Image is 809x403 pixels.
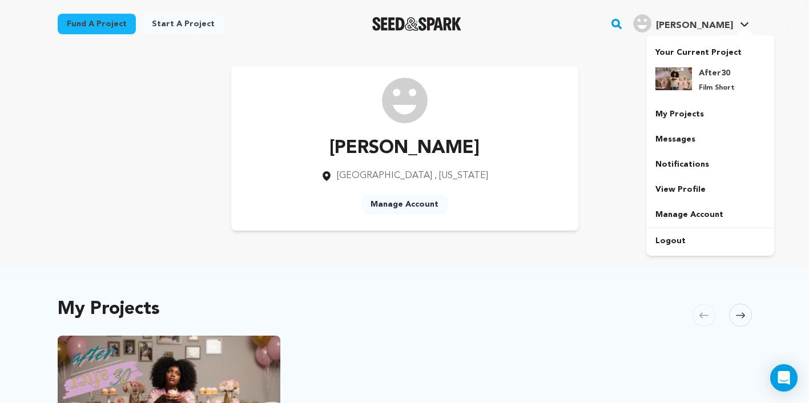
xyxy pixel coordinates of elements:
a: Dawana S.'s Profile [631,12,751,33]
span: [PERSON_NAME] [656,21,733,30]
a: Notifications [646,152,774,177]
img: /img/default-images/user/medium/user.png image [382,78,428,123]
img: Seed&Spark Logo Dark Mode [372,17,462,31]
p: Your Current Project [655,42,765,58]
a: View Profile [646,177,774,202]
div: Dawana S.'s Profile [633,14,733,33]
img: 2959d604ebe79ff2.jpg [655,67,692,90]
p: [PERSON_NAME] [321,135,488,162]
a: Manage Account [361,194,448,215]
a: Start a project [143,14,224,34]
a: My Projects [646,102,774,127]
a: Fund a project [58,14,136,34]
span: Dawana S.'s Profile [631,12,751,36]
p: Film Short [699,83,740,92]
a: Logout [646,228,774,253]
h4: After30 [699,67,740,79]
span: , [US_STATE] [434,171,488,180]
a: Your Current Project After30 Film Short [655,42,765,102]
img: user.png [633,14,651,33]
a: Messages [646,127,774,152]
div: Open Intercom Messenger [770,364,798,392]
a: Manage Account [646,202,774,227]
a: Seed&Spark Homepage [372,17,462,31]
h2: My Projects [58,301,160,317]
span: [GEOGRAPHIC_DATA] [337,171,432,180]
